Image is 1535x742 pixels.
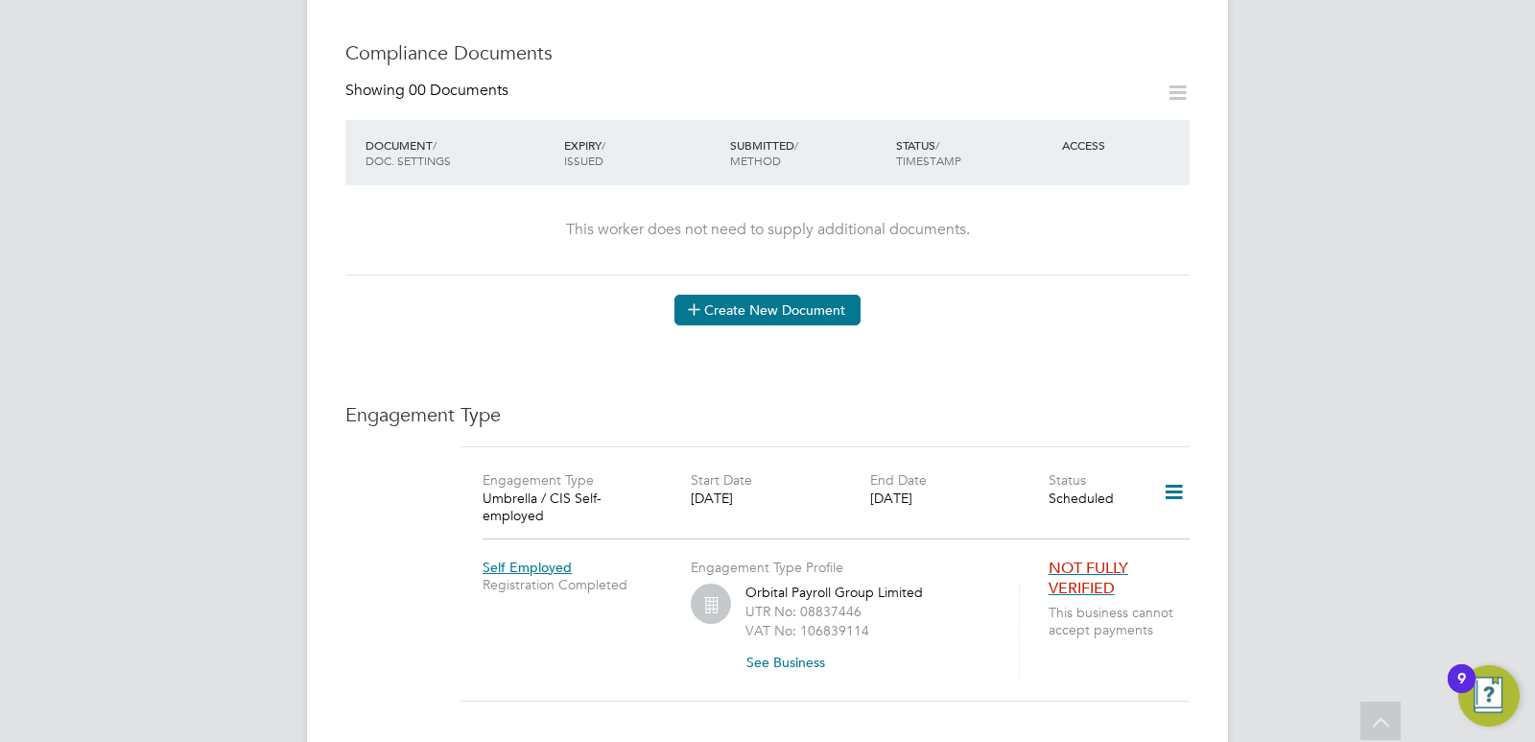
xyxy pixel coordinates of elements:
div: DOCUMENT [361,128,559,178]
div: Orbital Payroll Group Limited [745,584,995,678]
label: VAT No: 106839114 [745,622,869,639]
div: This worker does not need to supply additional documents. [365,220,1170,240]
span: ISSUED [564,153,603,168]
div: STATUS [891,128,1057,178]
label: Engagement Type [483,471,594,489]
span: / [602,137,605,153]
span: Registration Completed [483,576,691,593]
div: SUBMITTED [725,128,891,178]
h3: Compliance Documents [345,40,1190,65]
span: METHOD [730,153,781,168]
label: Status [1049,471,1086,489]
span: NOT FULLY VERIFIED [1049,559,1128,598]
div: EXPIRY [559,128,725,178]
label: Start Date [691,471,752,489]
div: Showing [345,81,512,101]
span: DOC. SETTINGS [366,153,451,168]
div: ACCESS [1057,128,1190,162]
span: This business cannot accept payments [1049,604,1197,638]
span: TIMESTAMP [896,153,961,168]
span: / [935,137,939,153]
div: 9 [1457,679,1466,704]
div: Umbrella / CIS Self-employed [483,490,661,524]
span: Self Employed [483,559,572,576]
div: Scheduled [1049,490,1138,507]
button: Create New Document [674,295,861,325]
button: Open Resource Center, 9 new notifications [1458,665,1520,727]
button: See Business [745,647,840,678]
div: [DATE] [870,490,1049,507]
span: 00 Documents [409,81,508,100]
h3: Engagement Type [345,402,1190,427]
span: / [794,137,798,153]
label: UTR No: 08837446 [745,603,862,620]
span: / [433,137,437,153]
label: Engagement Type Profile [691,559,843,576]
div: [DATE] [691,490,869,507]
label: End Date [870,471,927,489]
